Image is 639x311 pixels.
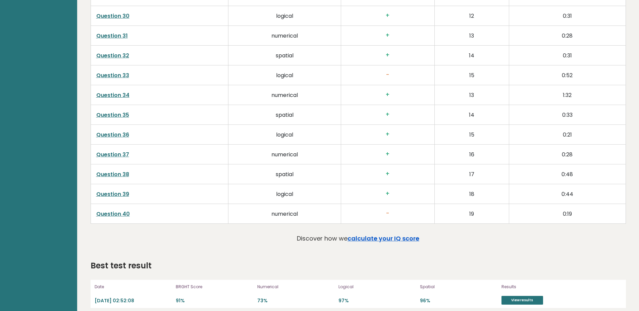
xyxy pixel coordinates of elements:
h3: - [347,71,429,79]
td: 0:31 [509,6,626,25]
td: 13 [434,25,509,45]
h3: + [347,190,429,197]
td: numerical [228,85,341,105]
p: Date [95,284,172,290]
p: BRGHT Score [176,284,253,290]
h3: + [347,111,429,118]
td: 0:44 [509,184,626,204]
td: 0:28 [509,144,626,164]
a: Question 38 [96,170,129,178]
td: 13 [434,85,509,105]
p: 91% [176,298,253,304]
td: 0:21 [509,124,626,144]
a: Question 37 [96,151,129,158]
a: Question 34 [96,91,129,99]
h3: + [347,131,429,138]
a: Question 32 [96,52,129,59]
p: Results [501,284,572,290]
td: 14 [434,45,509,65]
td: 14 [434,105,509,124]
td: 0:33 [509,105,626,124]
p: Logical [338,284,416,290]
td: numerical [228,144,341,164]
td: 0:48 [509,164,626,184]
h3: - [347,210,429,217]
a: Question 39 [96,190,129,198]
td: 15 [434,124,509,144]
h3: + [347,170,429,177]
td: 12 [434,6,509,25]
a: Question 31 [96,32,128,40]
td: spatial [228,45,341,65]
td: spatial [228,105,341,124]
p: 96% [420,298,497,304]
p: Numerical [257,284,335,290]
td: 18 [434,184,509,204]
td: numerical [228,25,341,45]
td: 0:28 [509,25,626,45]
h3: + [347,91,429,98]
h3: + [347,52,429,59]
h3: + [347,12,429,19]
td: 19 [434,204,509,223]
a: Question 30 [96,12,129,20]
td: spatial [228,164,341,184]
td: 16 [434,144,509,164]
p: 73% [257,298,335,304]
h3: + [347,151,429,158]
td: 1:32 [509,85,626,105]
p: [DATE] 02:52:08 [95,298,172,304]
a: Question 35 [96,111,129,119]
td: numerical [228,204,341,223]
p: Discover how we [297,234,419,243]
td: 0:19 [509,204,626,223]
td: 0:31 [509,45,626,65]
h2: Best test result [91,260,152,272]
a: calculate your IQ score [348,234,419,243]
td: logical [228,124,341,144]
td: 15 [434,65,509,85]
td: logical [228,6,341,25]
td: logical [228,65,341,85]
h3: + [347,32,429,39]
td: 0:52 [509,65,626,85]
p: 97% [338,298,416,304]
a: Question 33 [96,71,129,79]
td: 17 [434,164,509,184]
a: Question 36 [96,131,129,139]
td: logical [228,184,341,204]
a: View results [501,296,543,305]
p: Spatial [420,284,497,290]
a: Question 40 [96,210,130,218]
